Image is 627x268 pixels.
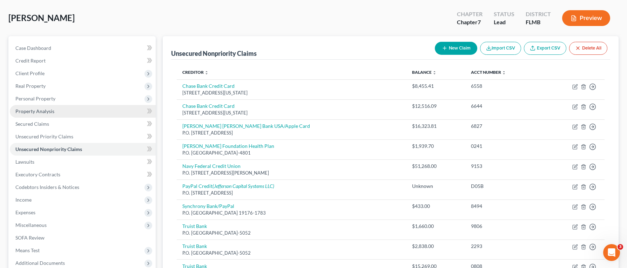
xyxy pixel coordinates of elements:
[182,243,207,249] a: Truist Bank
[10,42,156,54] a: Case Dashboard
[182,90,401,96] div: [STREET_ADDRESS][US_STATE]
[412,243,460,250] div: $2,838.00
[412,203,460,210] div: $433.00
[412,123,460,130] div: $16,323.81
[494,10,514,18] div: Status
[412,83,460,90] div: $8,455.41
[182,143,274,149] a: [PERSON_NAME] Foundation Health Plan
[10,156,156,168] a: Lawsuits
[15,184,79,190] span: Codebtors Insiders & Notices
[182,150,401,156] div: P.O. [GEOGRAPHIC_DATA]-4801
[10,143,156,156] a: Unsecured Nonpriority Claims
[15,133,73,139] span: Unsecured Priority Claims
[171,49,257,58] div: Unsecured Nonpriority Claims
[471,83,536,90] div: 6558
[182,190,401,196] div: P.O. [STREET_ADDRESS]
[412,223,460,230] div: $1,660.00
[182,203,234,209] a: Synchrony Bank/PayPal
[10,118,156,130] a: Secured Claims
[471,163,536,170] div: 9153
[412,70,437,75] a: Balance unfold_more
[15,45,51,51] span: Case Dashboard
[471,223,536,230] div: 9806
[471,183,536,190] div: D05B
[182,163,241,169] a: Navy Federal Credit Union
[15,159,34,165] span: Lawsuits
[10,231,156,244] a: SOFA Review
[480,42,521,55] button: Import CSV
[182,223,207,229] a: Truist Bank
[471,143,536,150] div: 0241
[15,247,40,253] span: Means Test
[10,130,156,143] a: Unsecured Priority Claims
[412,143,460,150] div: $1,939.70
[15,171,60,177] span: Executory Contracts
[435,42,477,55] button: New Claim
[15,83,46,89] span: Real Property
[412,183,460,190] div: Unknown
[10,105,156,118] a: Property Analysis
[204,71,209,75] i: unfold_more
[182,130,401,136] div: P.O. [STREET_ADDRESS]
[182,183,274,189] a: PayPal Credit(Jefferson Capital Systems LLC)
[412,163,460,170] div: $51,268.00
[412,103,460,110] div: $12,516.09
[10,168,156,181] a: Executory Contracts
[457,18,483,26] div: Chapter
[182,103,235,109] a: Chase Bank Credit Card
[471,103,536,110] div: 6644
[15,121,49,127] span: Secured Claims
[213,183,274,189] i: (Jefferson Capital Systems LLC)
[182,250,401,256] div: P.O. [GEOGRAPHIC_DATA]-5052
[569,42,607,55] button: Delete All
[478,19,481,25] span: 7
[15,260,65,266] span: Additional Documents
[182,83,235,89] a: Chase Bank Credit Card
[15,209,35,215] span: Expenses
[494,18,514,26] div: Lead
[15,58,46,64] span: Credit Report
[182,170,401,176] div: P.O. [STREET_ADDRESS][PERSON_NAME]
[471,203,536,210] div: 8494
[15,222,47,228] span: Miscellaneous
[8,13,75,23] span: [PERSON_NAME]
[15,108,54,114] span: Property Analysis
[502,71,506,75] i: unfold_more
[524,42,566,55] a: Export CSV
[10,54,156,67] a: Credit Report
[15,96,55,102] span: Personal Property
[603,244,620,261] iframe: Intercom live chat
[182,110,401,116] div: [STREET_ADDRESS][US_STATE]
[471,243,536,250] div: 2293
[182,123,310,129] a: [PERSON_NAME] [PERSON_NAME] Bank USA/Apple Card
[15,235,45,241] span: SOFA Review
[471,123,536,130] div: 6827
[15,197,32,203] span: Income
[457,10,483,18] div: Chapter
[432,71,437,75] i: unfold_more
[182,230,401,236] div: P.O. [GEOGRAPHIC_DATA]-5052
[15,70,45,76] span: Client Profile
[562,10,610,26] button: Preview
[182,210,401,216] div: P.O. [GEOGRAPHIC_DATA] 19176-1783
[618,244,623,250] span: 3
[182,70,209,75] a: Creditor unfold_more
[471,70,506,75] a: Acct Number unfold_more
[526,18,551,26] div: FLMB
[15,146,82,152] span: Unsecured Nonpriority Claims
[526,10,551,18] div: District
